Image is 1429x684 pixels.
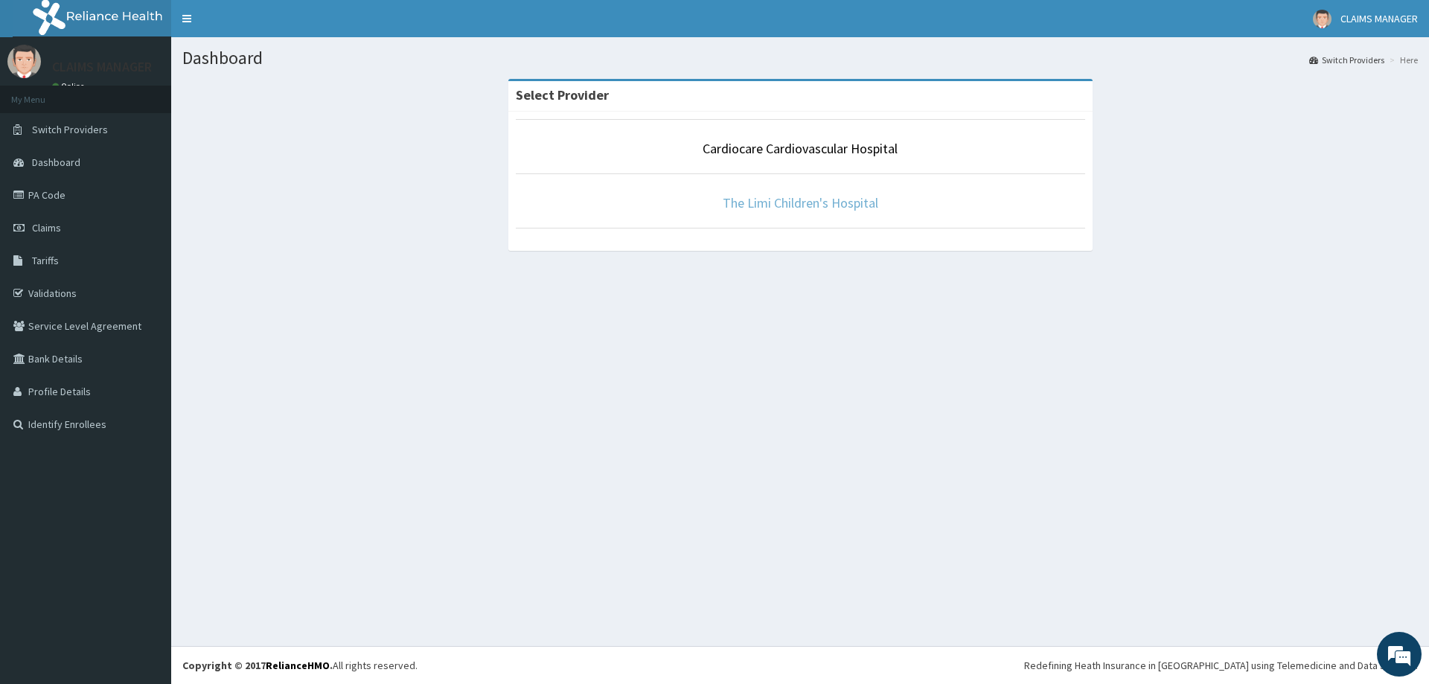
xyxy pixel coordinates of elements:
img: User Image [1313,10,1332,28]
img: User Image [7,45,41,78]
footer: All rights reserved. [171,646,1429,684]
h1: Dashboard [182,48,1418,68]
span: Switch Providers [32,123,108,136]
a: Switch Providers [1309,54,1384,66]
span: Tariffs [32,254,59,267]
span: Claims [32,221,61,234]
a: The Limi Children's Hospital [723,194,878,211]
p: CLAIMS MANAGER [52,60,152,74]
strong: Copyright © 2017 . [182,659,333,672]
span: CLAIMS MANAGER [1340,12,1418,25]
span: Dashboard [32,156,80,169]
li: Here [1386,54,1418,66]
a: Online [52,81,88,92]
div: Redefining Heath Insurance in [GEOGRAPHIC_DATA] using Telemedicine and Data Science! [1024,658,1418,673]
a: Cardiocare Cardiovascular Hospital [703,140,898,157]
a: RelianceHMO [266,659,330,672]
strong: Select Provider [516,86,609,103]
